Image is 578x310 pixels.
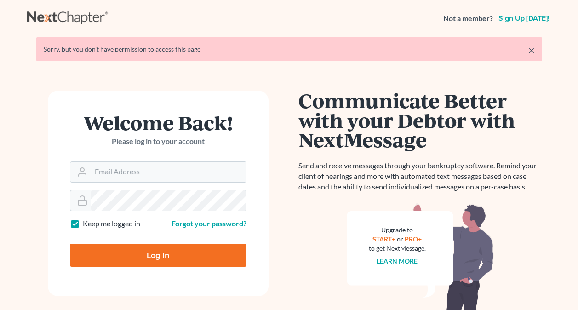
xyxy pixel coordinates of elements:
a: PRO+ [405,235,422,243]
h1: Communicate Better with your Debtor with NextMessage [298,91,542,149]
span: or [397,235,403,243]
a: START+ [372,235,395,243]
a: Sign up [DATE]! [497,15,551,22]
input: Email Address [91,162,246,182]
h1: Welcome Back! [70,113,246,132]
label: Keep me logged in [83,218,140,229]
div: Upgrade to [369,225,426,235]
input: Log In [70,244,246,267]
a: Forgot your password? [172,219,246,228]
a: × [528,45,535,56]
div: to get NextMessage. [369,244,426,253]
strong: Not a member? [443,13,493,24]
p: Send and receive messages through your bankruptcy software. Remind your client of hearings and mo... [298,161,542,192]
a: Learn more [377,257,418,265]
p: Please log in to your account [70,136,246,147]
div: Sorry, but you don't have permission to access this page [44,45,535,54]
